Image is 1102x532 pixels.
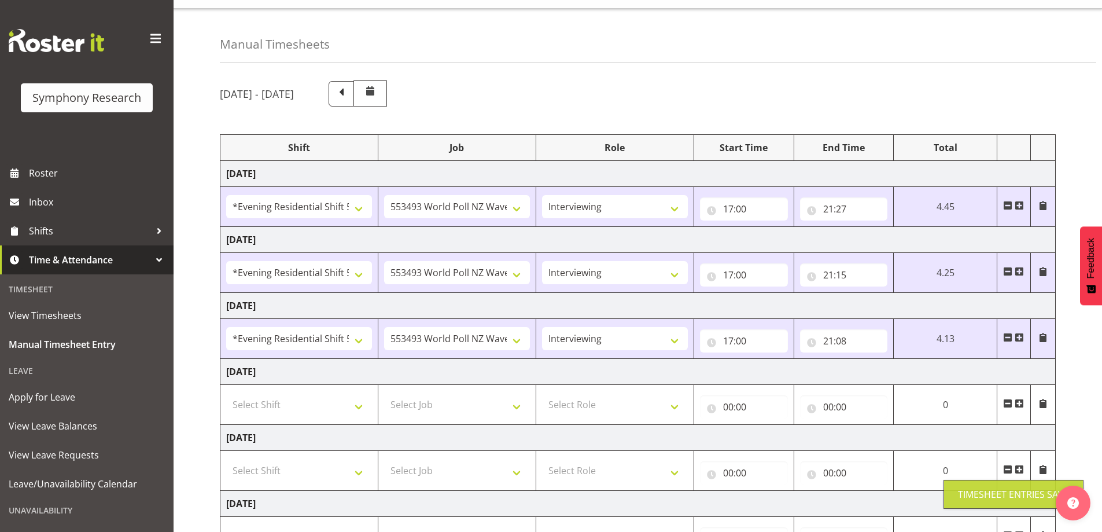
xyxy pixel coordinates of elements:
input: Click to select... [700,461,788,485]
div: Start Time [700,141,788,155]
span: Apply for Leave [9,388,165,406]
input: Click to select... [800,197,888,221]
div: Symphony Research [32,89,141,107]
input: Click to select... [700,329,788,353]
td: [DATE] [220,359,1056,385]
span: View Timesheets [9,307,165,324]
input: Click to select... [700,263,788,287]
a: View Leave Requests [3,441,171,469]
input: Click to select... [800,395,888,419]
input: Click to select... [800,329,888,353]
div: Shift [226,141,372,155]
a: Manual Timesheet Entry [3,330,171,359]
button: Feedback - Show survey [1080,226,1102,305]
td: 4.13 [894,319,997,359]
input: Click to select... [800,263,888,287]
input: Click to select... [800,461,888,485]
input: Click to select... [700,395,788,419]
div: Role [542,141,688,155]
td: 0 [894,385,997,425]
div: Unavailability [3,498,171,522]
span: Roster [29,164,168,182]
span: Time & Attendance [29,251,150,269]
div: Leave [3,359,171,383]
div: Total [900,141,991,155]
td: 4.45 [894,187,997,227]
td: [DATE] [220,491,1056,517]
a: Apply for Leave [3,383,171,412]
td: [DATE] [220,227,1056,253]
td: [DATE] [220,293,1056,319]
span: View Leave Requests [9,446,165,464]
span: Manual Timesheet Entry [9,336,165,353]
span: Shifts [29,222,150,240]
div: Job [384,141,530,155]
span: Feedback [1086,238,1096,278]
input: Click to select... [700,197,788,221]
td: [DATE] [220,161,1056,187]
td: [DATE] [220,425,1056,451]
td: 4.25 [894,253,997,293]
span: Leave/Unavailability Calendar [9,475,165,493]
a: View Timesheets [3,301,171,330]
h5: [DATE] - [DATE] [220,87,294,100]
img: help-xxl-2.png [1067,497,1079,509]
h4: Manual Timesheets [220,38,330,51]
a: Leave/Unavailability Calendar [3,469,171,498]
span: View Leave Balances [9,417,165,435]
div: End Time [800,141,888,155]
span: Inbox [29,193,168,211]
div: Timesheet Entries Save [958,487,1069,501]
div: Timesheet [3,277,171,301]
img: Rosterit website logo [9,29,104,52]
td: 0 [894,451,997,491]
a: View Leave Balances [3,412,171,441]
